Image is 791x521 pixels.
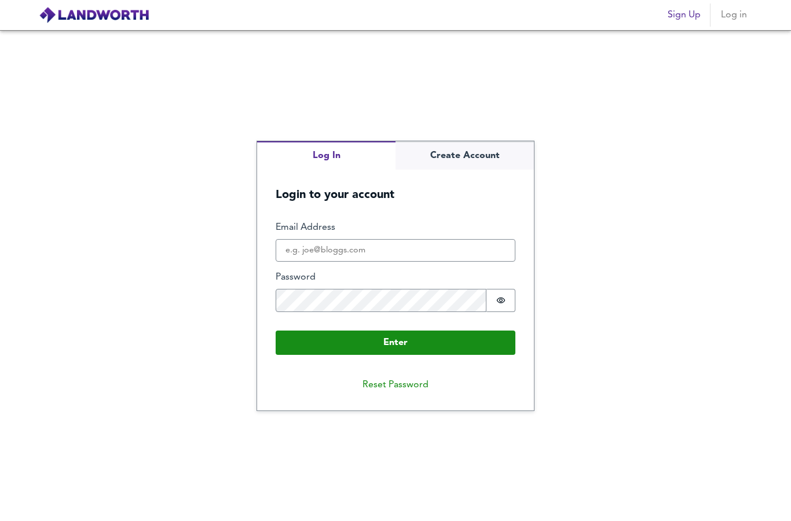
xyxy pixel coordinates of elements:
label: Password [276,271,515,284]
span: Log in [720,7,748,23]
button: Log In [257,141,395,170]
button: Reset Password [353,373,438,397]
label: Email Address [276,221,515,234]
button: Log in [715,3,752,27]
input: e.g. joe@bloggs.com [276,239,515,262]
span: Sign Up [668,7,701,23]
button: Sign Up [663,3,705,27]
h5: Login to your account [257,170,534,203]
button: Enter [276,331,515,355]
button: Show password [486,289,515,312]
img: logo [39,6,149,24]
button: Create Account [395,141,534,170]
